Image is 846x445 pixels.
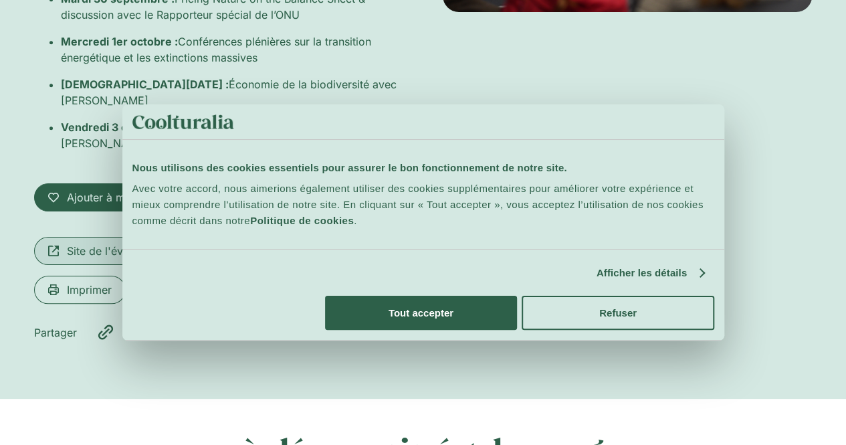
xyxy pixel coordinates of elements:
a: Politique de cookies [250,215,354,226]
span: . [354,215,357,226]
span: Site de l'événement [67,243,166,259]
a: Site de l'événement [34,237,180,265]
span: Imprimer [67,282,112,298]
p: Conférences plénières sur la transition énergétique et les extinctions massives [61,33,403,66]
a: Afficher les détails [597,265,704,281]
strong: [DEMOGRAPHIC_DATA][DATE] : [61,78,229,91]
a: Ajouter à mon CoolAgenda [34,183,218,211]
div: Partager [34,325,77,341]
strong: Mercredi 1er octobre : [61,35,178,48]
button: Refuser [522,296,714,330]
p: Conférences plénières de clôture par [PERSON_NAME] & [PERSON_NAME] [61,119,403,151]
img: logo [132,114,235,129]
strong: Vendredi 3 octobre : [61,120,169,134]
div: Nous utilisons des cookies essentiels pour assurer le bon fonctionnement de notre site. [132,160,714,176]
a: Imprimer [34,276,126,304]
button: Tout accepter [325,296,517,330]
span: Ajouter à mon CoolAgenda [67,189,204,205]
span: Avec votre accord, nous aimerions également utiliser des cookies supplémentaires pour améliorer v... [132,183,704,226]
p: Économie de la biodiversité avec [PERSON_NAME] [61,76,403,108]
